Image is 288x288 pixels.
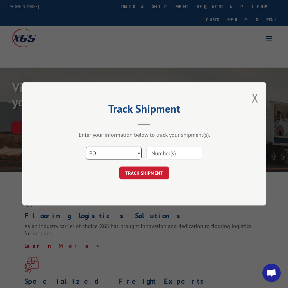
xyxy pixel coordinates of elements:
[53,104,236,116] h2: Track Shipment
[252,90,258,106] button: Close modal
[119,167,169,180] button: TRACK SHIPMENT
[262,264,281,282] a: Open chat
[146,147,202,160] input: Number(s)
[53,132,236,139] div: Enter your information below to track your shipment(s).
